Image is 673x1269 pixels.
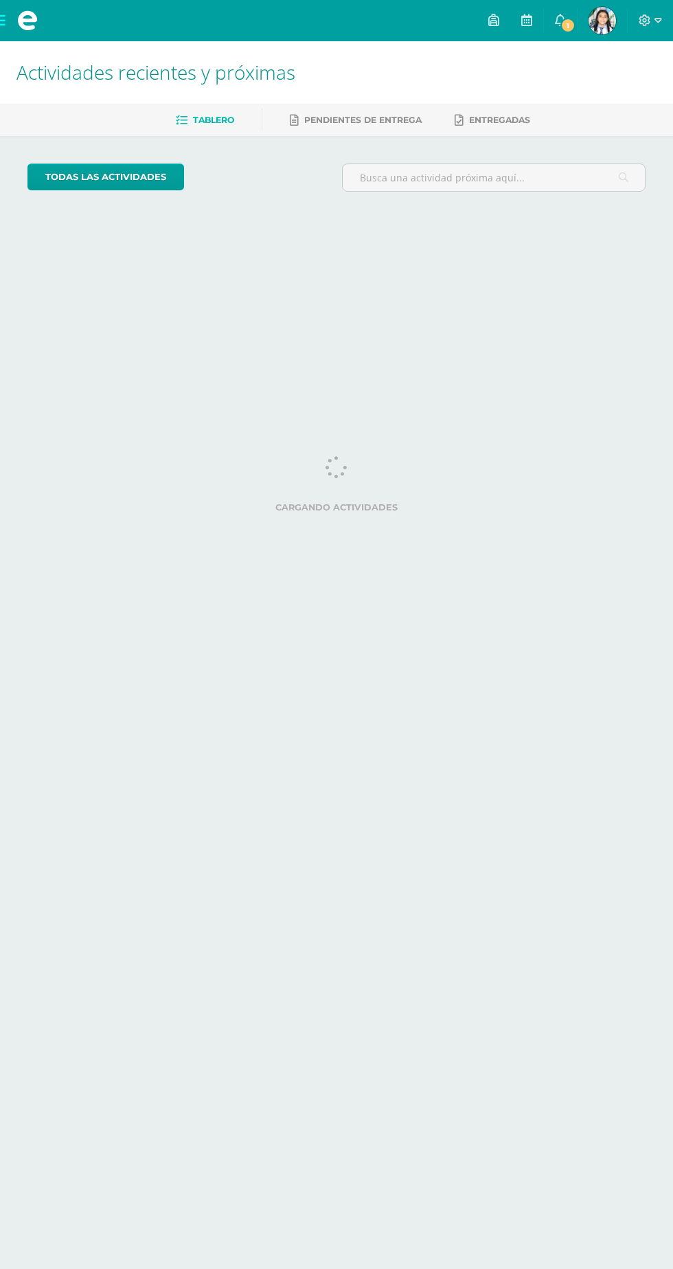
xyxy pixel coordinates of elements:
img: c8b2554278c2aa8190328a3408ea909e.png [589,7,616,34]
a: Entregadas [455,109,530,131]
span: Tablero [193,115,234,125]
label: Cargando actividades [27,502,646,513]
a: Tablero [176,109,234,131]
span: 1 [560,18,575,33]
span: Entregadas [469,115,530,125]
input: Busca una actividad próxima aquí... [343,164,645,191]
span: Actividades recientes y próximas [16,59,295,85]
a: Pendientes de entrega [290,109,422,131]
span: Pendientes de entrega [304,115,422,125]
a: todas las Actividades [27,164,184,190]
